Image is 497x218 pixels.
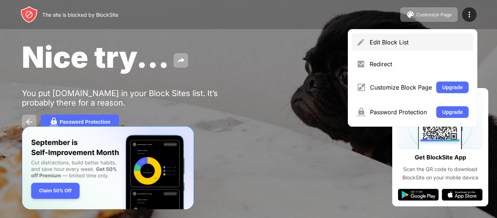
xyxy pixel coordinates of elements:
button: Customize Page [400,7,458,22]
button: Password Protection [41,115,119,129]
img: share.svg [176,56,185,65]
img: password.svg [49,118,58,126]
img: back.svg [25,118,33,126]
iframe: Banner [22,126,194,210]
span: Nice try... [22,39,169,75]
div: Customize Block Page [370,84,432,91]
div: Password Protection [60,119,110,125]
button: Upgrade [436,82,469,93]
img: menu-redirect.svg [357,60,365,68]
button: Upgrade [436,106,469,118]
div: The site is blocked by BlockSite [42,12,118,18]
div: You put [DOMAIN_NAME] in your Block Sites list. It’s probably there for a reason. [22,88,247,107]
div: Edit Block List [370,39,469,46]
img: menu-customize.svg [357,83,366,92]
div: Customize Page [416,12,452,17]
img: menu-icon.svg [465,10,474,19]
img: google-play.svg [398,189,439,201]
img: app-store.svg [442,189,482,201]
img: pallet.svg [406,10,415,19]
div: Redirect [370,60,469,68]
img: header-logo.svg [20,6,38,23]
div: Scan the QR code to download BlockSite on your mobile device [398,165,482,182]
img: menu-password.svg [357,108,366,116]
div: Password Protection [370,108,432,116]
img: menu-pencil.svg [357,38,365,47]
